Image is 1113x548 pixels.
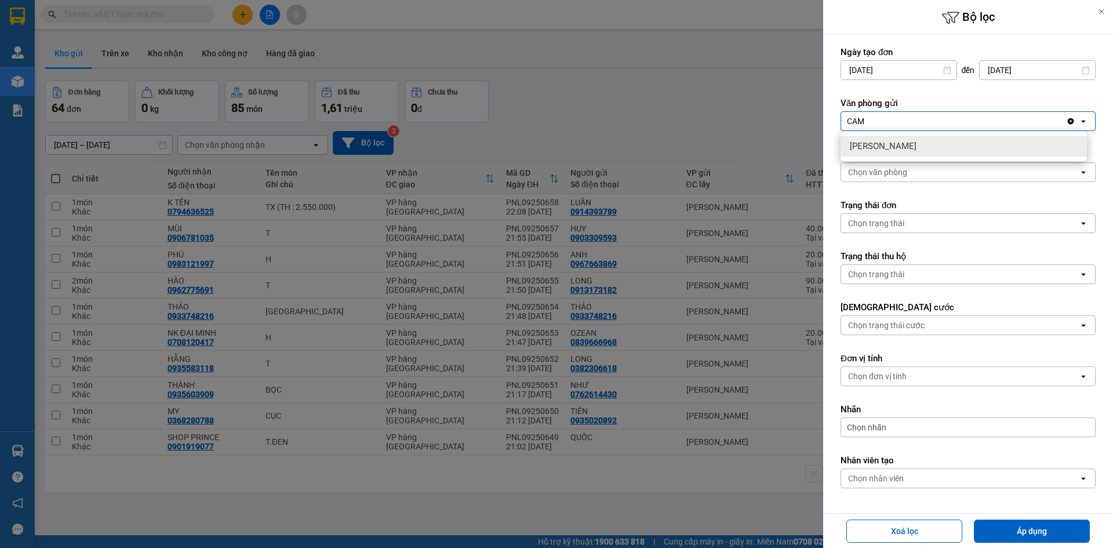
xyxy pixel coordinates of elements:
[1079,168,1088,177] svg: open
[1079,117,1088,126] svg: open
[962,64,975,76] span: đến
[848,320,925,331] div: Chọn trạng thái cước
[1079,219,1088,228] svg: open
[841,455,1096,466] label: Nhân viên tạo
[848,473,904,484] div: Chọn nhân viên
[841,46,1096,58] label: Ngày tạo đơn
[823,9,1113,27] h6: Bộ lọc
[841,353,1096,364] label: Đơn vị tính
[848,166,907,178] div: Chọn văn phòng
[1079,270,1088,279] svg: open
[1079,372,1088,381] svg: open
[1079,474,1088,483] svg: open
[974,520,1090,543] button: Áp dụng
[980,61,1095,79] input: Select a date.
[847,422,886,433] span: Chọn nhãn
[841,251,1096,262] label: Trạng thái thu hộ
[846,520,962,543] button: Xoá lọc
[841,302,1096,313] label: [DEMOGRAPHIC_DATA] cước
[841,199,1096,211] label: Trạng thái đơn
[1079,321,1088,330] svg: open
[841,131,1087,161] ul: Menu
[841,404,1096,415] label: Nhãn
[848,371,907,382] div: Chọn đơn vị tính
[848,217,904,229] div: Chọn trạng thái
[841,97,1096,109] label: Văn phòng gửi
[848,268,904,280] div: Chọn trạng thái
[841,61,956,79] input: Select a date.
[850,140,916,152] span: [PERSON_NAME]
[1066,117,1075,126] svg: Clear all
